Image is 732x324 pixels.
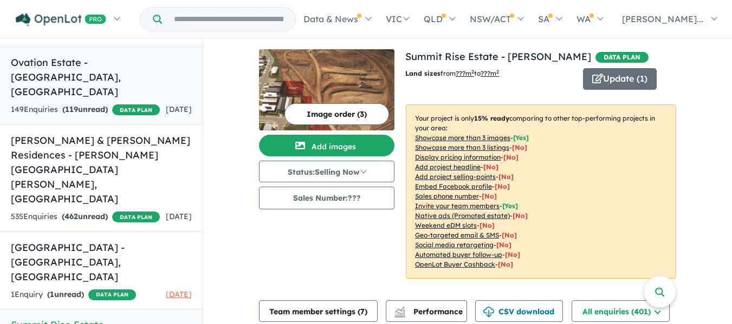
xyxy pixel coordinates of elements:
h5: [GEOGRAPHIC_DATA] - [GEOGRAPHIC_DATA] , [GEOGRAPHIC_DATA] [11,240,192,284]
u: Showcase more than 3 images [415,134,510,142]
u: OpenLot Buyer Cashback [415,260,495,268]
button: Image order (3) [284,103,389,125]
button: CSV download [475,300,563,322]
span: [No] [502,231,517,239]
input: Try estate name, suburb, builder or developer [164,8,293,31]
u: ???m [481,69,499,77]
img: download icon [483,307,494,318]
u: Weekend eDM slots [415,221,477,229]
u: Social media retargeting [415,241,494,249]
span: DATA PLAN [595,52,649,63]
span: [ No ] [483,163,498,171]
p: from [405,68,575,79]
img: Summit Rise Estate - Gregory Hills [259,49,394,130]
u: Native ads (Promoted estate) [415,211,510,220]
u: Automated buyer follow-up [415,250,502,259]
span: [ No ] [503,153,519,161]
u: Add project selling-points [415,173,496,181]
span: 7 [360,307,365,316]
u: Invite your team members [415,202,500,210]
span: 1 [50,289,54,299]
button: All enquiries (401) [572,300,670,322]
span: [DATE] [166,104,192,114]
button: Add images [259,135,394,156]
button: Performance [386,300,467,322]
img: Openlot PRO Logo White [16,13,106,27]
span: [No] [513,211,528,220]
u: Add project headline [415,163,481,171]
span: DATA PLAN [112,211,160,222]
div: 149 Enquir ies [11,103,160,116]
img: bar-chart.svg [394,310,405,317]
img: line-chart.svg [395,307,405,313]
p: Your project is only comparing to other top-performing projects in your area: - - - - - - - - - -... [406,104,676,279]
h5: Ovation Estate - [GEOGRAPHIC_DATA] , [GEOGRAPHIC_DATA] [11,55,192,99]
span: [ No ] [512,143,527,151]
h5: [PERSON_NAME] & [PERSON_NAME] Residences - [PERSON_NAME][GEOGRAPHIC_DATA][PERSON_NAME] , [GEOGRAP... [11,133,192,206]
span: 462 [64,211,78,221]
span: [No] [496,241,511,249]
button: Team member settings (7) [259,300,378,322]
div: 1 Enquir y [11,288,136,301]
span: [ No ] [482,192,497,200]
a: Summit Rise Estate - [PERSON_NAME] [405,50,591,63]
span: [PERSON_NAME]... [622,14,703,24]
div: 535 Enquir ies [11,210,160,223]
u: ??? m [456,69,474,77]
span: [ Yes ] [502,202,518,210]
strong: ( unread) [62,211,108,221]
sup: 2 [496,69,499,75]
button: Sales Number:??? [259,187,394,209]
u: Sales phone number [415,192,479,200]
span: DATA PLAN [88,289,136,300]
span: [DATE] [166,289,192,299]
button: Status:Selling Now [259,161,394,182]
span: [DATE] [166,211,192,221]
span: [ Yes ] [513,134,529,142]
span: 119 [65,104,78,114]
span: [ No ] [495,182,510,190]
u: Geo-targeted email & SMS [415,231,499,239]
u: Embed Facebook profile [415,182,492,190]
span: [No] [498,260,513,268]
u: Display pricing information [415,153,501,161]
span: DATA PLAN [112,104,160,115]
sup: 2 [471,69,474,75]
span: [ No ] [498,173,514,181]
span: Performance [396,307,463,316]
button: Update (1) [583,68,657,90]
span: to [474,69,499,77]
strong: ( unread) [47,289,84,299]
u: Showcase more than 3 listings [415,143,509,151]
b: 15 % ready [474,114,509,122]
span: [No] [505,250,520,259]
strong: ( unread) [62,104,108,114]
span: [No] [480,221,495,229]
b: Land sizes [405,69,441,77]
